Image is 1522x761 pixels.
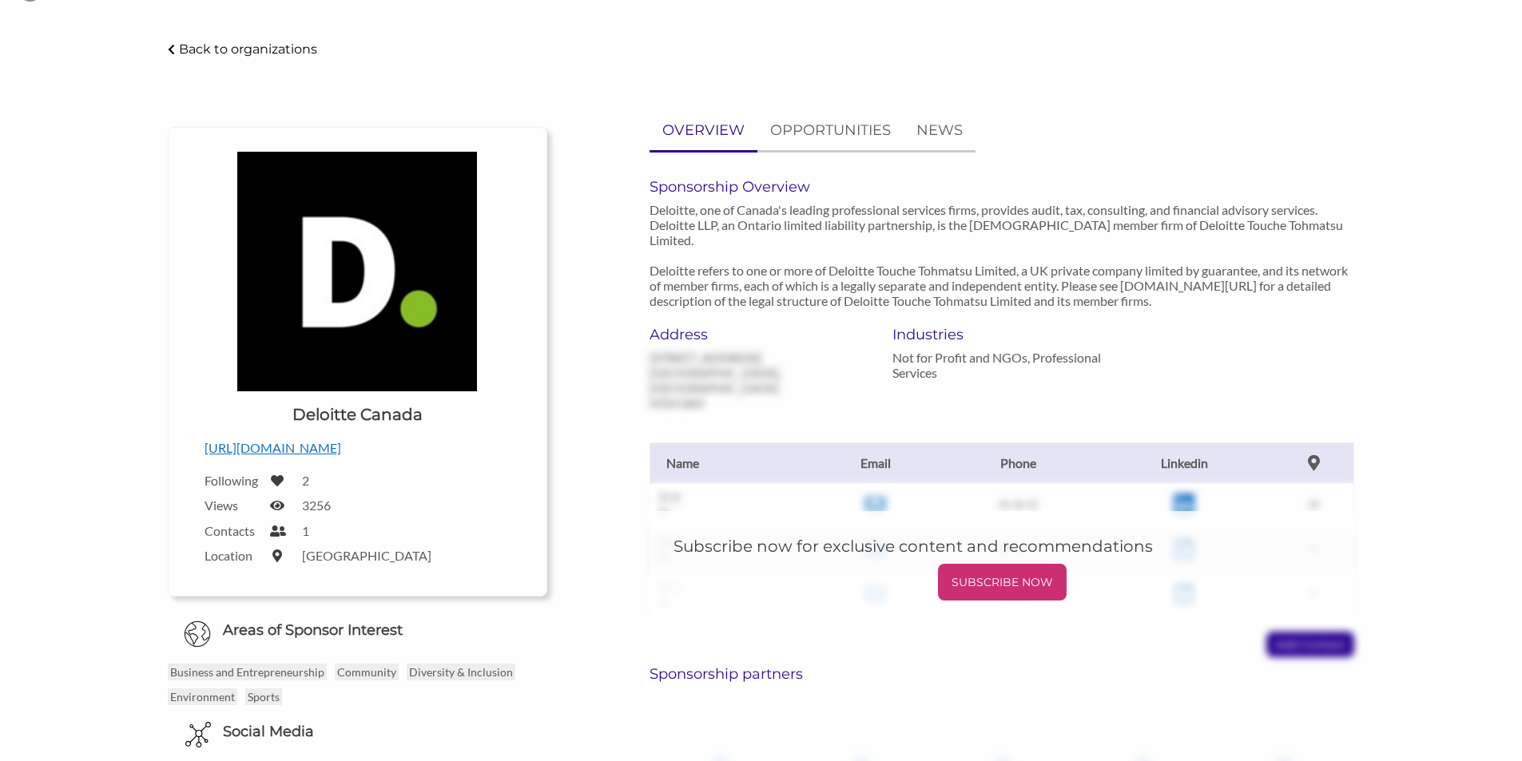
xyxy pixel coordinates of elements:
p: OPPORTUNITIES [770,119,891,142]
th: Linkedin [1095,442,1274,483]
label: 1 [302,523,309,538]
p: SUBSCRIBE NOW [944,570,1060,594]
th: Email [809,442,940,483]
p: Sports [245,688,282,705]
label: 2 [302,473,309,488]
h6: Areas of Sponsor Interest [156,620,559,640]
img: Social Media Icon [185,722,211,747]
a: SUBSCRIBE NOW [674,564,1330,600]
h6: Sponsorship Overview [650,178,1354,196]
p: Back to organizations [179,42,317,57]
p: Community [335,664,399,680]
p: OVERVIEW [662,119,745,142]
th: Phone [941,442,1095,483]
p: NEWS [916,119,963,142]
label: Following [205,473,260,488]
h6: Sponsorship partners [650,665,1354,683]
p: [URL][DOMAIN_NAME] [205,438,511,458]
h1: Deloitte Canada [292,403,423,426]
label: Views [205,497,260,513]
label: 3256 [302,497,331,513]
p: Environment [168,688,237,705]
img: Deloitte Canada Logo [237,152,477,391]
p: Not for Profit and NGOs, Professional Services [892,350,1111,380]
h5: Subscribe now for exclusive content and recommendations [674,535,1330,557]
h6: Social Media [223,722,314,742]
h6: Address [650,326,868,343]
p: Deloitte, one of Canada's leading professional services firms, provides audit, tax, consulting, a... [650,202,1354,308]
h6: Industries [892,326,1111,343]
p: Business and Entrepreneurship [168,664,327,680]
label: Contacts [205,523,260,538]
th: Name [650,442,809,483]
label: [GEOGRAPHIC_DATA] [302,548,431,563]
p: Diversity & Inclusion [407,664,515,680]
label: Location [205,548,260,563]
img: Globe Icon [184,620,211,648]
